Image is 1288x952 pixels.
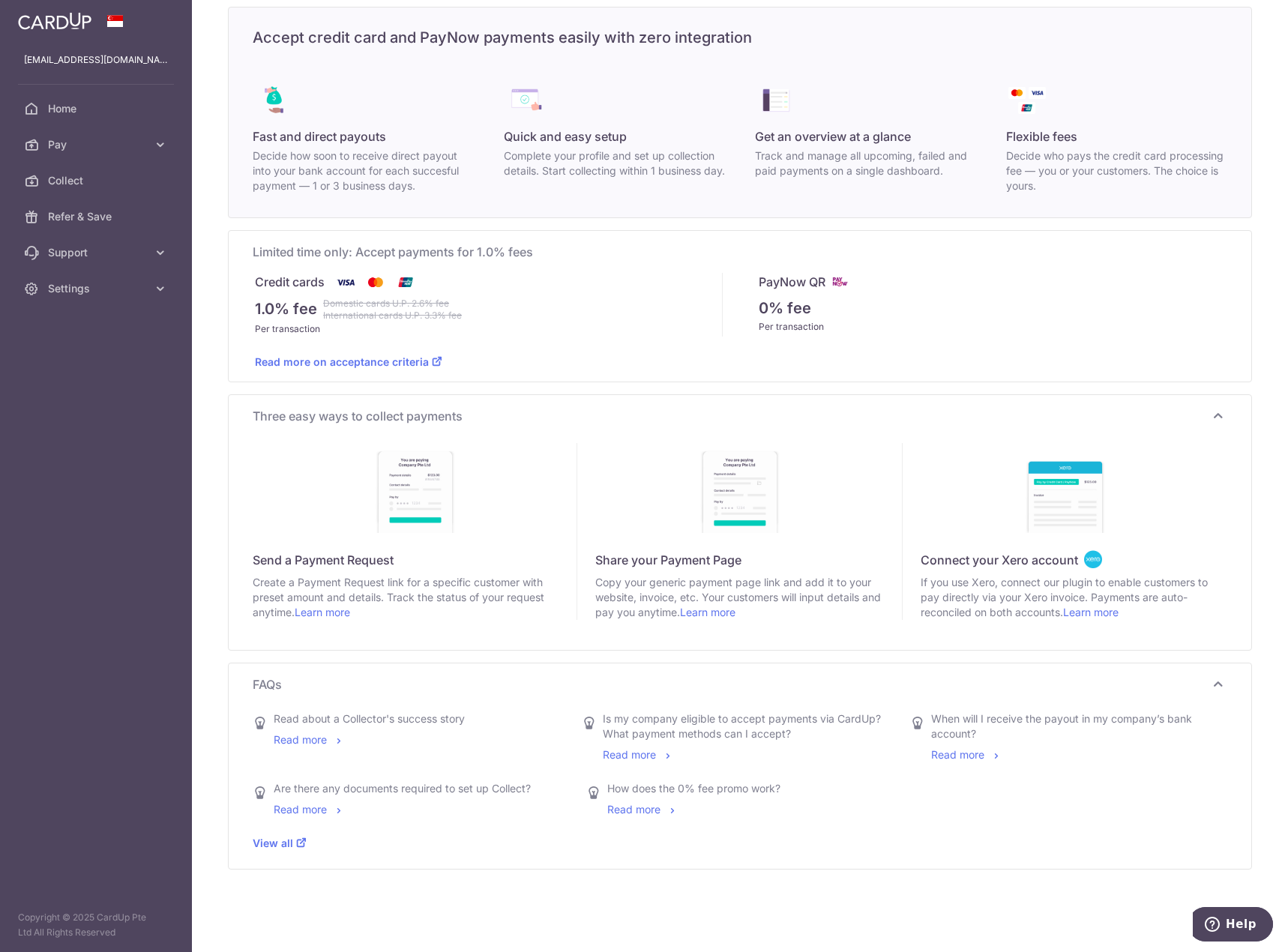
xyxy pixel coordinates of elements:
[504,148,725,178] p: Complete your profile and set up collection details. Start collecting within 1 business day.
[253,575,559,620] span: Create a Payment Request link for a specific customer with preset amount and details. Track the s...
[33,10,64,24] span: Help
[755,79,797,121] img: collect_benefits-all-in-one-overview-ecae168be53d4dea631b4473abdc9059fc34e556e287cb8dd7d0b18560f7...
[48,281,147,296] span: Settings
[253,243,1227,261] span: Limited time only: Accept payments for 1.0% fees
[607,781,780,796] div: How does the 0% fee promo work?
[253,705,1227,857] div: FAQs
[1006,127,1077,145] span: Flexible fees
[1006,79,1048,121] img: collect_benefits-payment-logos-dce544b9a714b2bc395541eb8d6324069de0a0c65b63ad9c2b4d71e4e11ae343.png
[253,148,474,193] p: Decide how soon to receive direct payout into your bank account for each succesful payment — 1 or...
[48,209,147,224] span: Refer & Save
[361,273,391,292] img: Mastercard
[595,575,883,620] span: Copy your generic payment page link and add it to your website, invoice, etc. Your customers will...
[504,79,546,121] img: collect_benefits-quick_setup-238ffe9d55e53beed05605bc46673ff5ef3689472e416b62ebc7d0ab8d3b3a0b.png
[253,675,1209,693] span: FAQs
[607,803,678,816] a: Read more
[755,127,911,145] span: Get an overview at a glance
[391,273,421,292] img: Union Pay
[694,443,784,533] img: discover-payment-pages-940d318898c69d434d935dddd9c2ffb4de86cb20fe041a80db9227a4a91428ac.jpg
[48,101,147,116] span: Home
[255,322,722,337] div: Per transaction
[253,437,1227,626] div: Three easy ways to collect payments
[504,127,627,145] span: Quick and easy setup
[48,173,147,188] span: Collect
[921,575,1209,620] span: If you use Xero, connect our plugin to enable customers to pay directly via your Xero invoice. Pa...
[255,298,317,322] p: 1.0% fee
[274,803,345,816] a: Read more
[759,319,1226,334] div: Per transaction
[1084,550,1102,569] img: <span class="translation_missing" title="translation missing: en.company.collect_payees.collectio...
[1006,148,1227,193] p: Decide who pays the credit card processing fee — you or your customers. The choice is yours.
[253,407,1227,425] p: Three easy ways to collect payments
[603,711,890,741] div: Is my company eligible to accept payments via CardUp? What payment methods can I accept?
[255,273,325,292] p: Credit cards
[24,52,168,67] p: [EMAIL_ADDRESS][DOMAIN_NAME]
[931,748,1002,761] a: Read more
[370,443,460,533] img: discover-payment-requests-886a7fde0c649710a92187107502557eb2ad8374a8eb2e525e76f9e186b9ffba.jpg
[274,781,531,796] div: Are there any documents required to set up Collect?
[295,606,350,618] a: Learn more
[595,551,901,569] div: Share your Payment Page
[1020,443,1110,533] img: discover-xero-sg-b5e0f4a20565c41d343697c4b648558ec96bb2b1b9ca64f21e4d1c2465932dfb.jpg
[1063,606,1119,618] a: Learn more
[759,297,811,319] p: 0% fee
[253,675,1227,693] p: FAQs
[253,127,386,145] span: Fast and direct payouts
[229,25,1251,49] h5: Accept credit card and PayNow payments easily with zero integration
[921,551,1227,569] div: Connect your Xero account
[253,551,577,569] div: Send a Payment Request
[274,711,465,726] div: Read about a Collector's success story
[48,137,147,152] span: Pay
[274,733,345,746] a: Read more
[603,748,674,761] a: Read more
[331,273,361,292] img: Visa
[253,407,1209,425] span: Three easy ways to collect payments
[323,298,462,322] strike: Domestic cards U.P. 2.6% fee International cards U.P. 3.3% fee
[759,273,825,291] p: PayNow QR
[253,837,307,849] a: View all
[831,273,849,291] img: paynow-md-4fe65508ce96feda548756c5ee0e473c78d4820b8ea51387c6e4ad89e58a5e61.png
[48,245,147,260] span: Support
[255,355,442,368] a: Read more on acceptance criteria
[18,12,91,30] img: CardUp
[1193,907,1273,945] iframe: Opens a widget where you can find more information
[755,148,976,178] p: Track and manage all upcoming, failed and paid payments on a single dashboard.
[680,606,735,618] a: Learn more
[253,79,295,121] img: collect_benefits-direct_payout-68d016c079b23098044efbcd1479d48bd02143683a084563df2606996dc465b2.png
[931,711,1218,741] div: When will I receive the payout in my company’s bank account?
